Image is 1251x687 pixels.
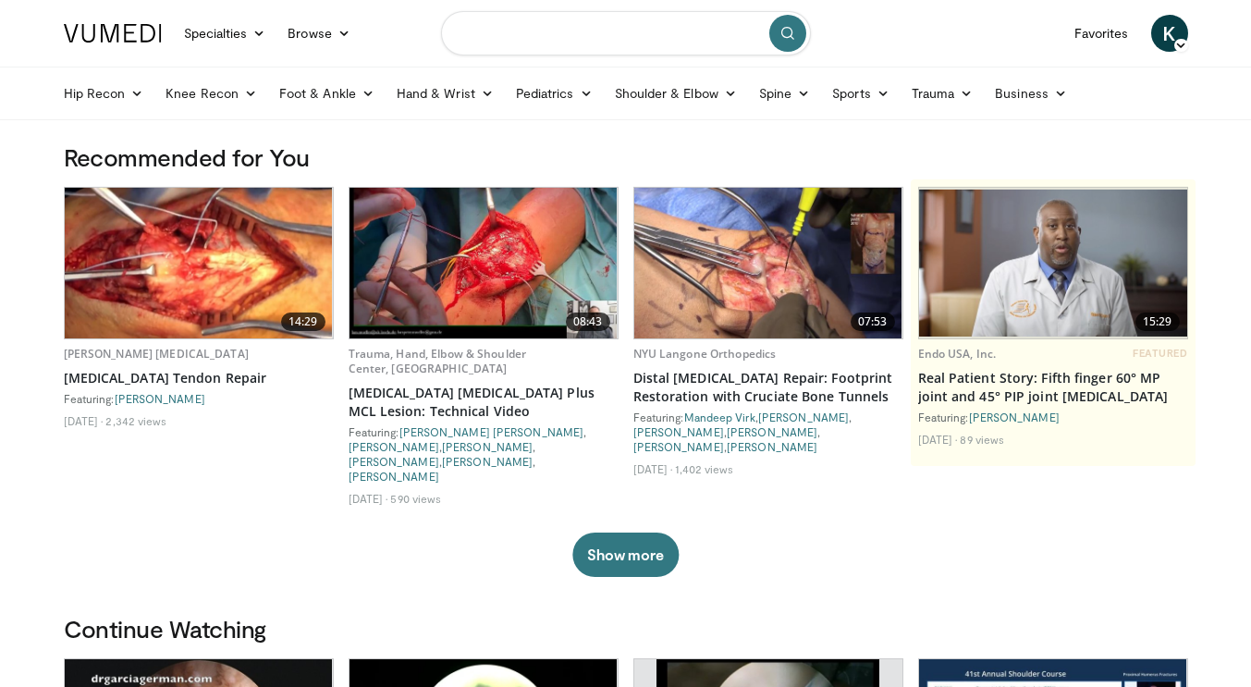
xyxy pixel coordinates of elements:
a: [PERSON_NAME] [442,440,533,453]
button: Show more [572,533,679,577]
a: 08:43 [350,188,618,338]
a: Real Patient Story: Fifth finger 60° MP joint and 45° PIP joint [MEDICAL_DATA] [918,369,1188,406]
a: Foot & Ankle [268,75,386,112]
a: [PERSON_NAME] [633,425,724,438]
a: [PERSON_NAME] [727,440,817,453]
a: [PERSON_NAME] [969,411,1060,423]
a: Specialties [173,15,277,52]
h3: Recommended for You [64,142,1188,172]
h3: Continue Watching [64,614,1188,644]
img: 55d69904-dd48-4cb8-9c2d-9fd278397143.620x360_q85_upscale.jpg [919,190,1187,337]
a: Spine [748,75,821,112]
a: Favorites [1063,15,1140,52]
img: VuMedi Logo [64,24,162,43]
a: [PERSON_NAME] [349,455,439,468]
a: [PERSON_NAME] [758,411,849,423]
li: [DATE] [349,491,388,506]
a: 15:29 [919,188,1187,338]
a: [PERSON_NAME] [727,425,817,438]
a: Browse [276,15,362,52]
a: [PERSON_NAME] [442,455,533,468]
a: 07:53 [634,188,902,338]
div: Featuring: , , , , , [349,424,619,484]
a: Distal [MEDICAL_DATA] Repair: Footprint Restoration with Cruciate Bone Tunnels [633,369,903,406]
a: K [1151,15,1188,52]
a: [MEDICAL_DATA] [MEDICAL_DATA] Plus MCL Lesion: Technical Video [349,384,619,421]
span: 14:29 [281,313,325,331]
a: Endo USA, Inc. [918,346,997,362]
a: [PERSON_NAME] [349,440,439,453]
span: FEATURED [1133,347,1187,360]
li: [DATE] [633,461,673,476]
div: Featuring: , , , , , [633,410,903,454]
li: 590 views [390,491,441,506]
a: Sports [821,75,901,112]
a: [PERSON_NAME] [PERSON_NAME] [399,425,584,438]
img: bbb8dafa-53b9-4e0e-a695-23d9e92bba9b.620x360_q85_upscale.jpg [350,188,618,338]
input: Search topics, interventions [441,11,811,55]
a: Trauma [901,75,985,112]
a: [PERSON_NAME] [MEDICAL_DATA] [64,346,249,362]
span: 08:43 [566,313,610,331]
span: 07:53 [851,313,895,331]
div: Featuring: [918,410,1188,424]
a: [PERSON_NAME] [349,470,439,483]
a: NYU Langone Orthopedics [633,346,777,362]
li: 1,402 views [675,461,733,476]
a: [PERSON_NAME] [115,392,205,405]
a: Hand & Wrist [386,75,505,112]
a: Business [984,75,1078,112]
img: b7ad0b0f-e483-4f68-b434-a981abfd45d9.620x360_q85_upscale.jpg [634,188,902,338]
a: Pediatrics [505,75,604,112]
a: [PERSON_NAME] [633,440,724,453]
a: Mandeep Virk [684,411,755,423]
img: 6a6e9558-0043-4c14-9335-946eb41604d1.620x360_q85_upscale.jpg [65,188,333,338]
div: Featuring: [64,391,334,406]
a: Shoulder & Elbow [604,75,748,112]
a: Knee Recon [154,75,268,112]
li: [DATE] [64,413,104,428]
a: [MEDICAL_DATA] Tendon Repair [64,369,334,387]
span: 15:29 [1135,313,1180,331]
a: Hip Recon [53,75,155,112]
li: 2,342 views [105,413,166,428]
a: Trauma, Hand, Elbow & Shoulder Center, [GEOGRAPHIC_DATA] [349,346,527,376]
a: 14:29 [65,188,333,338]
li: 89 views [960,432,1004,447]
li: [DATE] [918,432,958,447]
